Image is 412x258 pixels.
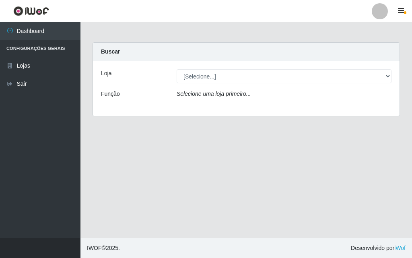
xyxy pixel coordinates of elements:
span: Desenvolvido por [351,244,406,252]
strong: Buscar [101,48,120,55]
i: Selecione uma loja primeiro... [177,91,251,97]
img: CoreUI Logo [13,6,49,16]
label: Loja [101,69,111,78]
span: IWOF [87,245,102,251]
span: © 2025 . [87,244,120,252]
a: iWof [394,245,406,251]
label: Função [101,90,120,98]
